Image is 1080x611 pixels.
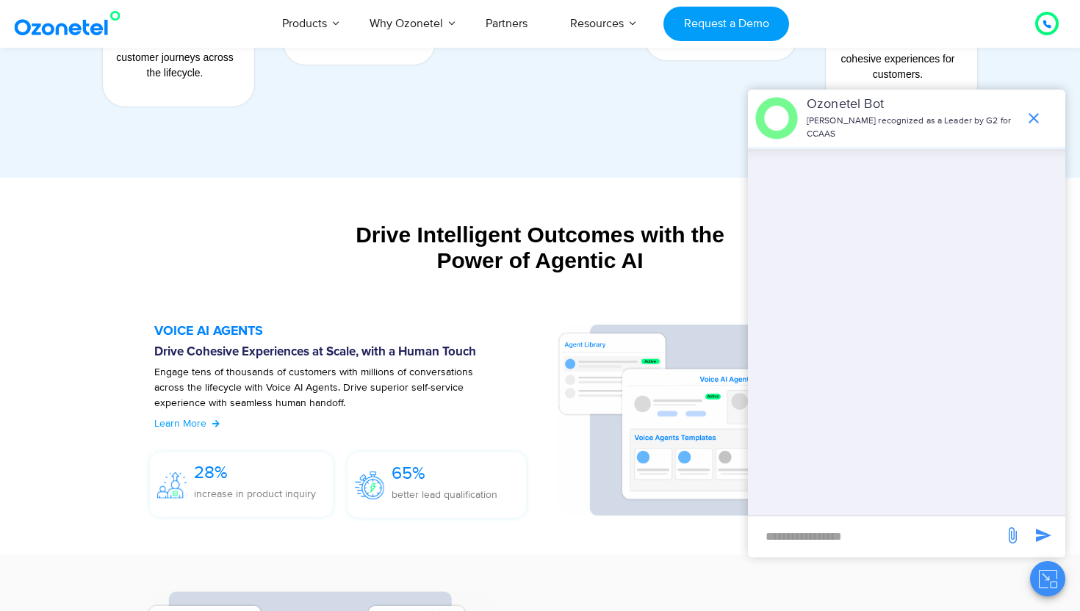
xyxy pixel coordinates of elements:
h6: Drive Cohesive Experiences at Scale, with a Human Touch [154,345,541,360]
div: new-msg-input [755,524,996,550]
p: better lead qualification [392,487,497,502]
p: Engage tens of thousands of customers with millions of conversations across the lifecycle with Vo... [154,364,505,426]
p: [PERSON_NAME] recognized as a Leader by G2 for CCAAS [807,115,1018,141]
div: Deliver consistent & cohesive experiences for customers. [833,36,962,82]
span: end chat or minimize [1019,104,1048,133]
h5: VOICE AI AGENTS [154,325,541,338]
span: Learn More [154,417,206,430]
img: 65% [355,471,384,499]
button: Close chat [1030,561,1065,596]
span: send message [998,521,1027,550]
p: Ozonetel Bot [807,95,1018,115]
div: Orchestrate multiple customer journeys across the lifecycle. [110,35,240,81]
span: 28% [194,462,228,483]
div: Drive Intelligent Outcomes with the Power of Agentic AI [88,222,992,273]
a: Learn More [154,416,220,431]
a: Request a Demo [663,7,789,41]
img: header [755,97,798,140]
span: 65% [392,463,425,484]
img: 28% [157,472,187,499]
p: increase in product inquiry [194,486,316,502]
span: send message [1029,521,1058,550]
